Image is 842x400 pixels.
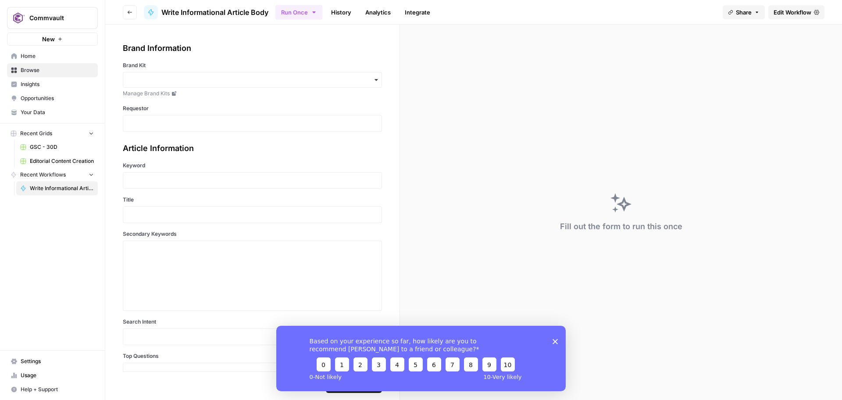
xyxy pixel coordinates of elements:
span: Your Data [21,108,94,116]
label: Search Intent [123,318,382,326]
span: Usage [21,371,94,379]
label: Top Questions [123,352,382,360]
button: Workspace: Commvault [7,7,98,29]
span: Commvault [29,14,82,22]
button: Share [723,5,765,19]
button: Help + Support [7,382,98,396]
a: Write Informational Article Body [144,5,268,19]
img: Commvault Logo [10,10,26,26]
div: Fill out the form to run this once [560,220,682,233]
span: Edit Workflow [774,8,811,17]
div: Brand Information [123,42,382,54]
span: Home [21,52,94,60]
label: Keyword [123,162,382,169]
span: Help + Support [21,386,94,393]
label: Brand Kit [123,61,382,69]
a: Analytics [360,5,396,19]
label: Title [123,196,382,204]
span: Write Informational Article Body [161,7,268,18]
a: Home [7,49,98,63]
button: Recent Grids [7,127,98,140]
a: Manage Brand Kits [123,90,382,97]
button: Recent Workflows [7,168,98,181]
span: Settings [21,357,94,365]
a: Insights [7,77,98,91]
span: GSC - 30D [30,143,94,151]
button: Run Once [275,5,322,20]
a: Settings [7,354,98,368]
label: Requestor [123,105,382,112]
span: New [42,35,55,43]
a: Usage [7,368,98,382]
a: Editorial Content Creation [16,154,98,168]
a: Opportunities [7,91,98,105]
a: History [326,5,357,19]
span: Insights [21,80,94,88]
button: New [7,32,98,46]
a: Integrate [400,5,435,19]
span: Editorial Content Creation [30,157,94,165]
span: Recent Grids [20,130,52,137]
a: Your Data [7,105,98,119]
span: Opportunities [21,94,94,102]
span: Share [736,8,752,17]
span: Write Informational Article Body [30,184,94,192]
span: Recent Workflows [20,171,66,179]
div: Article Information [123,142,382,155]
iframe: Survey from AirOps [276,326,566,391]
a: Edit Workflow [768,5,824,19]
a: GSC - 30D [16,140,98,154]
span: Browse [21,66,94,74]
label: Secondary Keywords [123,230,382,238]
a: Write Informational Article Body [16,181,98,195]
a: Browse [7,63,98,77]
